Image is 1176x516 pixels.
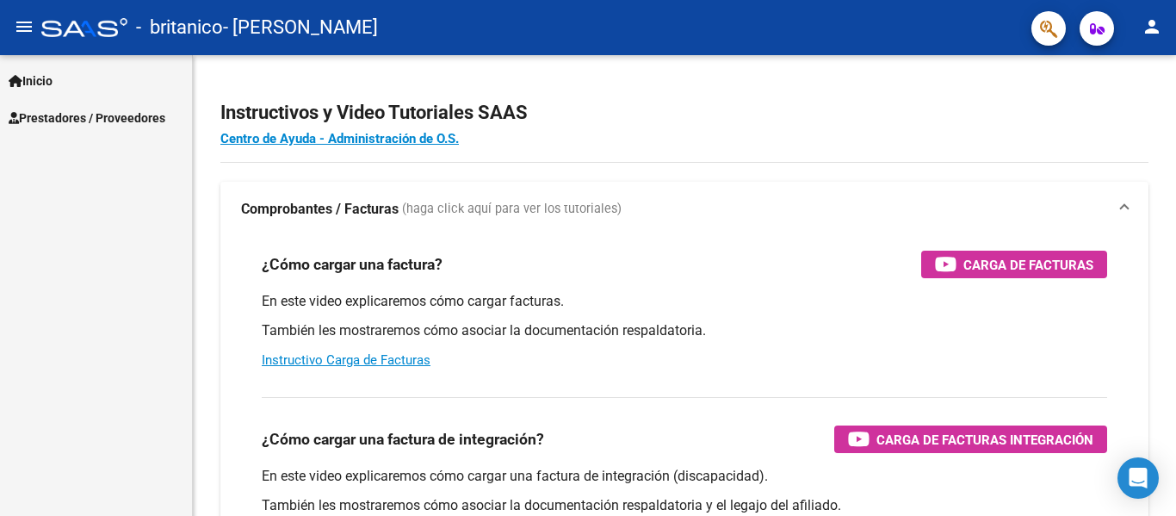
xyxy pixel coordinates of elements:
p: También les mostraremos cómo asociar la documentación respaldatoria. [262,321,1107,340]
mat-expansion-panel-header: Comprobantes / Facturas (haga click aquí para ver los tutoriales) [220,182,1148,237]
span: (haga click aquí para ver los tutoriales) [402,200,622,219]
h2: Instructivos y Video Tutoriales SAAS [220,96,1148,129]
span: Carga de Facturas [963,254,1093,276]
p: También les mostraremos cómo asociar la documentación respaldatoria y el legajo del afiliado. [262,496,1107,515]
p: En este video explicaremos cómo cargar facturas. [262,292,1107,311]
strong: Comprobantes / Facturas [241,200,399,219]
h3: ¿Cómo cargar una factura de integración? [262,427,544,451]
button: Carga de Facturas [921,251,1107,278]
span: Prestadores / Proveedores [9,109,165,127]
h3: ¿Cómo cargar una factura? [262,252,443,277]
button: Carga de Facturas Integración [834,426,1107,453]
div: Open Intercom Messenger [1117,457,1159,499]
mat-icon: person [1142,16,1162,37]
p: En este video explicaremos cómo cargar una factura de integración (discapacidad). [262,467,1107,486]
span: Inicio [9,71,53,90]
span: - [PERSON_NAME] [223,9,378,47]
span: - britanico [136,9,223,47]
span: Carga de Facturas Integración [876,429,1093,451]
a: Instructivo Carga de Facturas [262,352,430,368]
mat-icon: menu [14,16,34,37]
a: Centro de Ayuda - Administración de O.S. [220,131,459,146]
